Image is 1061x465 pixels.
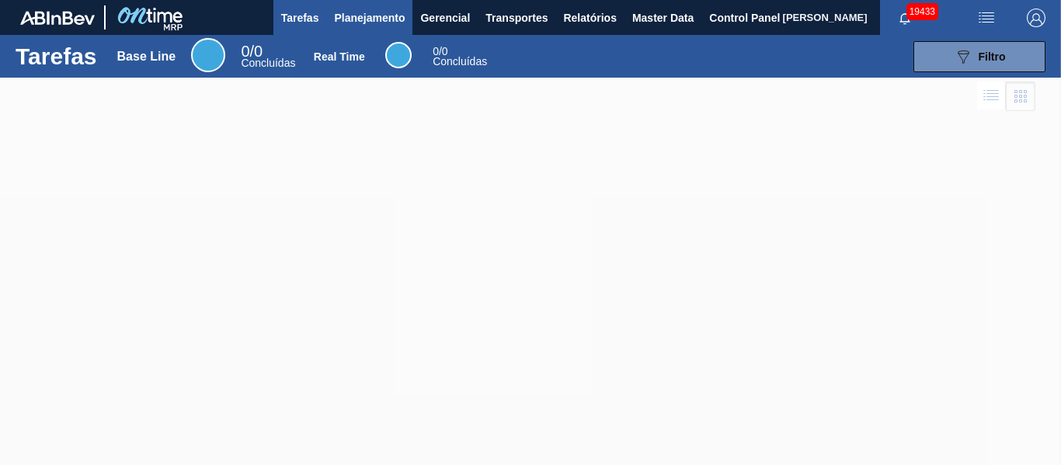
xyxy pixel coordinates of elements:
[563,9,616,27] span: Relatórios
[913,41,1045,72] button: Filtro
[433,45,447,57] span: / 0
[241,43,263,60] span: / 0
[906,3,938,20] span: 19433
[334,9,405,27] span: Planejamento
[20,11,95,25] img: TNhmsLtSVTkK8tSr43FrP2fwEKptu5GPRR3wAAAABJRU5ErkJggg==
[433,45,439,57] span: 0
[709,9,780,27] span: Control Panel
[979,50,1006,63] span: Filtro
[16,47,97,65] h1: Tarefas
[241,43,249,60] span: 0
[1027,9,1045,27] img: Logout
[485,9,548,27] span: Transportes
[241,45,295,68] div: Base Line
[977,9,996,27] img: userActions
[632,9,694,27] span: Master Data
[420,9,470,27] span: Gerencial
[191,38,225,72] div: Base Line
[385,42,412,68] div: Real Time
[241,57,295,69] span: Concluídas
[433,47,487,67] div: Real Time
[433,55,487,68] span: Concluídas
[281,9,319,27] span: Tarefas
[314,50,365,63] div: Real Time
[880,7,930,29] button: Notificações
[117,50,176,64] div: Base Line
